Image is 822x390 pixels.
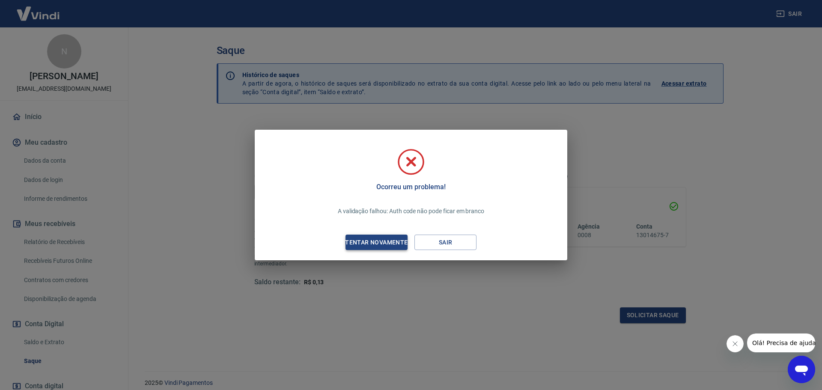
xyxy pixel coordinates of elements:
button: Sair [414,235,477,250]
iframe: Fechar mensagem [727,335,744,352]
span: Olá! Precisa de ajuda? [5,6,72,13]
iframe: Mensagem da empresa [747,333,815,352]
h5: Ocorreu um problema! [376,183,445,191]
div: Tentar novamente [335,237,418,248]
button: Tentar novamente [345,235,408,250]
iframe: Botão para abrir a janela de mensagens [788,356,815,383]
p: A validação falhou: Auth code não pode ficar em branco [338,207,484,216]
